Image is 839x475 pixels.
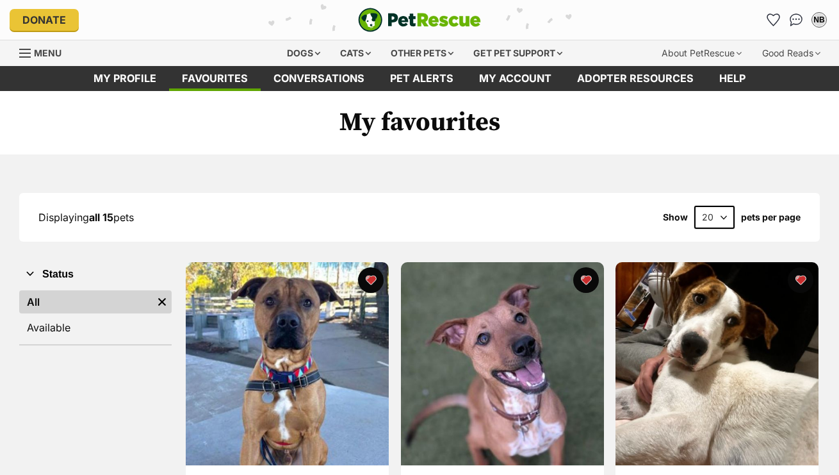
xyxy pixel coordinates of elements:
div: About PetRescue [653,40,751,66]
img: Hank [615,262,819,465]
span: Show [663,212,688,222]
button: My account [809,10,829,30]
a: Menu [19,40,70,63]
button: Status [19,266,172,283]
div: Good Reads [753,40,829,66]
span: Menu [34,47,61,58]
img: Lawson [186,262,389,465]
a: Remove filter [152,290,172,313]
a: Donate [10,9,79,31]
a: conversations [261,66,377,91]
div: Cats [331,40,380,66]
a: Pet alerts [377,66,466,91]
img: chat-41dd97257d64d25036548639549fe6c8038ab92f7586957e7f3b1b290dea8141.svg [790,13,803,26]
a: Conversations [786,10,806,30]
a: Favourites [169,66,261,91]
a: My account [466,66,564,91]
button: favourite [788,267,813,293]
button: favourite [573,267,598,293]
img: Quinn [401,262,604,465]
a: Adopter resources [564,66,706,91]
strong: all 15 [89,211,113,224]
a: All [19,290,152,313]
a: PetRescue [358,8,481,32]
div: NB [813,13,826,26]
label: pets per page [741,212,801,222]
img: logo-e224e6f780fb5917bec1dbf3a21bbac754714ae5b6737aabdf751b685950b380.svg [358,8,481,32]
div: Status [19,288,172,344]
a: Help [706,66,758,91]
a: Favourites [763,10,783,30]
div: Dogs [278,40,329,66]
ul: Account quick links [763,10,829,30]
span: Displaying pets [38,211,134,224]
a: Available [19,316,172,339]
button: favourite [358,267,384,293]
a: My profile [81,66,169,91]
div: Other pets [382,40,462,66]
div: Get pet support [464,40,571,66]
